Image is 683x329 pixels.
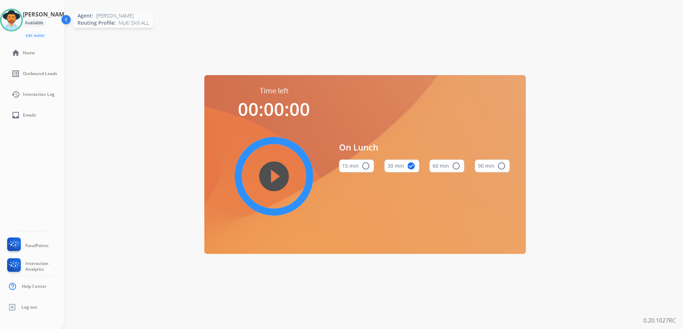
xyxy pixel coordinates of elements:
mat-icon: radio_button_unchecked [362,162,370,170]
mat-icon: home [11,49,20,57]
button: 60 min [429,159,464,172]
button: 30 min [384,159,419,172]
span: Time left [260,86,289,96]
span: Outbound Leads [23,71,57,77]
span: 00:00:00 [238,97,310,121]
mat-icon: radio_button_unchecked [497,162,506,170]
button: 90 min [475,159,510,172]
span: Interaction Log [23,92,55,97]
h3: [PERSON_NAME] [23,10,69,19]
span: Emails [23,112,36,118]
div: Available [23,19,45,27]
a: Interaction Analytics [6,258,64,275]
span: Routing Profile: [78,19,116,26]
button: 15 min [339,159,374,172]
button: Edit Avatar [23,31,48,40]
span: Home [23,50,35,56]
span: Log out [21,304,37,310]
span: Interaction Analytics [25,261,64,272]
span: Agent: [78,12,93,19]
mat-icon: history [11,90,20,99]
mat-icon: list_alt [11,69,20,78]
mat-icon: play_circle_filled [270,172,278,181]
span: Help Center [22,284,46,289]
mat-icon: radio_button_unchecked [452,162,460,170]
mat-icon: check_circle [407,162,415,170]
span: FocalPoints [25,243,49,249]
span: Multi Skill ALL [119,19,149,26]
mat-icon: inbox [11,111,20,119]
span: On Lunch [339,141,510,154]
p: 0.20.1027RC [643,316,676,325]
span: [PERSON_NAME] [96,12,134,19]
img: avatar [1,10,21,30]
a: FocalPoints [6,237,49,254]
